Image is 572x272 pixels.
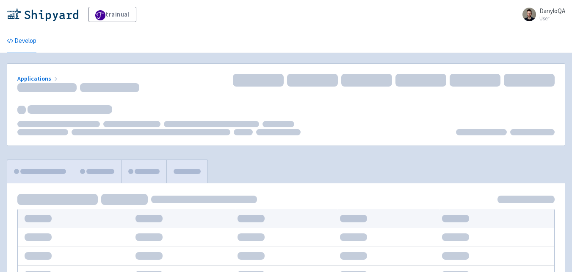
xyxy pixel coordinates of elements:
a: DanyloQA User [517,8,565,21]
span: DanyloQA [539,7,565,15]
a: trainual [88,7,136,22]
img: Shipyard logo [7,8,78,21]
a: Develop [7,29,36,53]
small: User [539,16,565,21]
a: Applications [17,75,59,82]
